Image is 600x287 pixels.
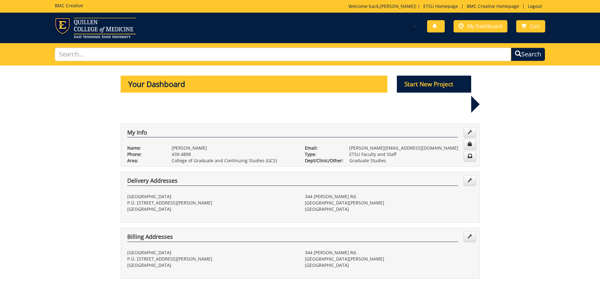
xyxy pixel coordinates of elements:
a: Change Communication Preferences [464,151,476,162]
p: [PERSON_NAME][EMAIL_ADDRESS][DOMAIN_NAME] [349,145,473,151]
p: [GEOGRAPHIC_DATA] [127,206,295,212]
a: Logout [525,3,545,9]
a: Edit Info [464,127,476,138]
a: Cart [516,20,545,32]
p: P.O. [STREET_ADDRESS][PERSON_NAME] [127,200,295,206]
img: ETSU logo [55,18,136,38]
p: 439-4898 [172,151,295,158]
p: [GEOGRAPHIC_DATA] [305,262,473,268]
p: Graduate Studies [349,158,473,164]
p: [GEOGRAPHIC_DATA] [127,262,295,268]
button: Search [511,48,545,61]
a: Change Password [464,139,476,150]
p: Your Dashboard [121,76,388,93]
p: P.O. [STREET_ADDRESS][PERSON_NAME] [127,256,295,262]
p: Email: [305,145,340,151]
p: Type: [305,151,340,158]
a: ETSU Homepage [420,3,461,9]
p: Area: [127,158,162,164]
h4: Billing Addresses [127,234,458,242]
p: Name: [127,145,162,151]
span: My Dashboard [467,23,502,30]
a: My Dashboard [454,20,507,32]
p: 344 [PERSON_NAME] Rd. [305,193,473,200]
p: College of Graduate and Continuing Studies (GCS) [172,158,295,164]
h5: BMC Creative [55,3,83,8]
p: Welcome back, ! | | | [348,3,545,9]
a: [PERSON_NAME] [380,3,415,9]
p: [GEOGRAPHIC_DATA] [127,250,295,256]
h4: My Info [127,129,458,138]
p: [PERSON_NAME] [172,145,295,151]
p: Dept/Clinic/Other: [305,158,340,164]
h4: Delivery Addresses [127,178,458,186]
input: Search... [55,48,511,61]
span: Cart [530,23,540,30]
p: Start New Project [397,76,471,93]
p: [GEOGRAPHIC_DATA] [127,193,295,200]
a: BMC Creative Homepage [464,3,522,9]
a: Edit Addresses [464,175,476,186]
p: 344 [PERSON_NAME] Rd. [305,250,473,256]
p: [GEOGRAPHIC_DATA][PERSON_NAME] [305,200,473,206]
p: [GEOGRAPHIC_DATA][PERSON_NAME] [305,256,473,262]
a: Edit Addresses [464,231,476,242]
p: ETSU Faculty and Staff [349,151,473,158]
p: Phone: [127,151,162,158]
a: Start New Project [397,82,471,88]
p: [GEOGRAPHIC_DATA] [305,206,473,212]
